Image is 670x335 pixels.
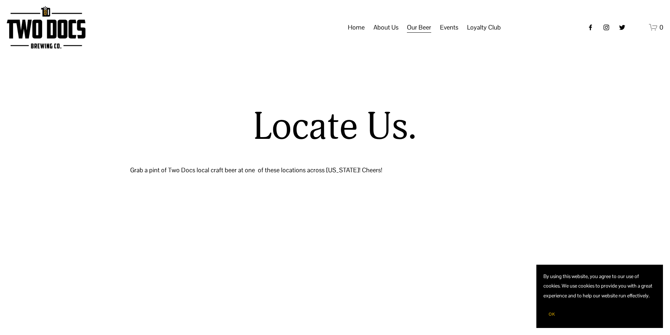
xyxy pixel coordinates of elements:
[374,21,398,34] a: folder dropdown
[374,21,398,33] span: About Us
[649,23,663,32] a: 0 items in cart
[543,308,560,321] button: OK
[536,265,663,328] section: Cookie banner
[440,21,458,34] a: folder dropdown
[192,106,478,149] h1: Locate Us.
[407,21,431,34] a: folder dropdown
[467,21,501,33] span: Loyalty Club
[7,6,85,49] img: Two Docs Brewing Co.
[587,24,594,31] a: Facebook
[407,21,431,33] span: Our Beer
[440,21,458,33] span: Events
[467,21,501,34] a: folder dropdown
[549,311,555,317] span: OK
[619,24,626,31] a: twitter-unauth
[543,272,656,301] p: By using this website, you agree to our use of cookies. We use cookies to provide you with a grea...
[130,164,540,176] p: Grab a pint of Two Docs local craft beer at one of these locations across [US_STATE]! Cheers!
[348,21,365,34] a: Home
[603,24,610,31] a: instagram-unauth
[659,23,663,31] span: 0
